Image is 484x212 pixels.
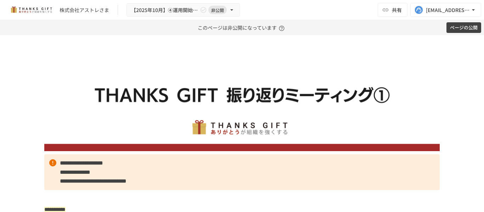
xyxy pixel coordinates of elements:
[378,3,407,17] button: 共有
[44,52,440,151] img: VBd1mZZkCjiJG9p0pwDsZP0EtzyMzKMAtPOJ7NzLWO7
[426,6,470,15] div: [EMAIL_ADDRESS][DOMAIN_NAME]
[208,6,227,14] span: 非公開
[60,6,109,14] div: 株式会社アストレさま
[446,22,481,33] button: ページの公開
[392,6,402,14] span: 共有
[198,20,287,35] p: このページは非公開になっています
[410,3,481,17] button: [EMAIL_ADDRESS][DOMAIN_NAME]
[9,4,54,16] img: mMP1OxWUAhQbsRWCurg7vIHe5HqDpP7qZo7fRoNLXQh
[126,3,240,17] button: 【2025年10月】④運用開始後1回目 振り返りMTG非公開
[131,6,198,15] span: 【2025年10月】④運用開始後1回目 振り返りMTG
